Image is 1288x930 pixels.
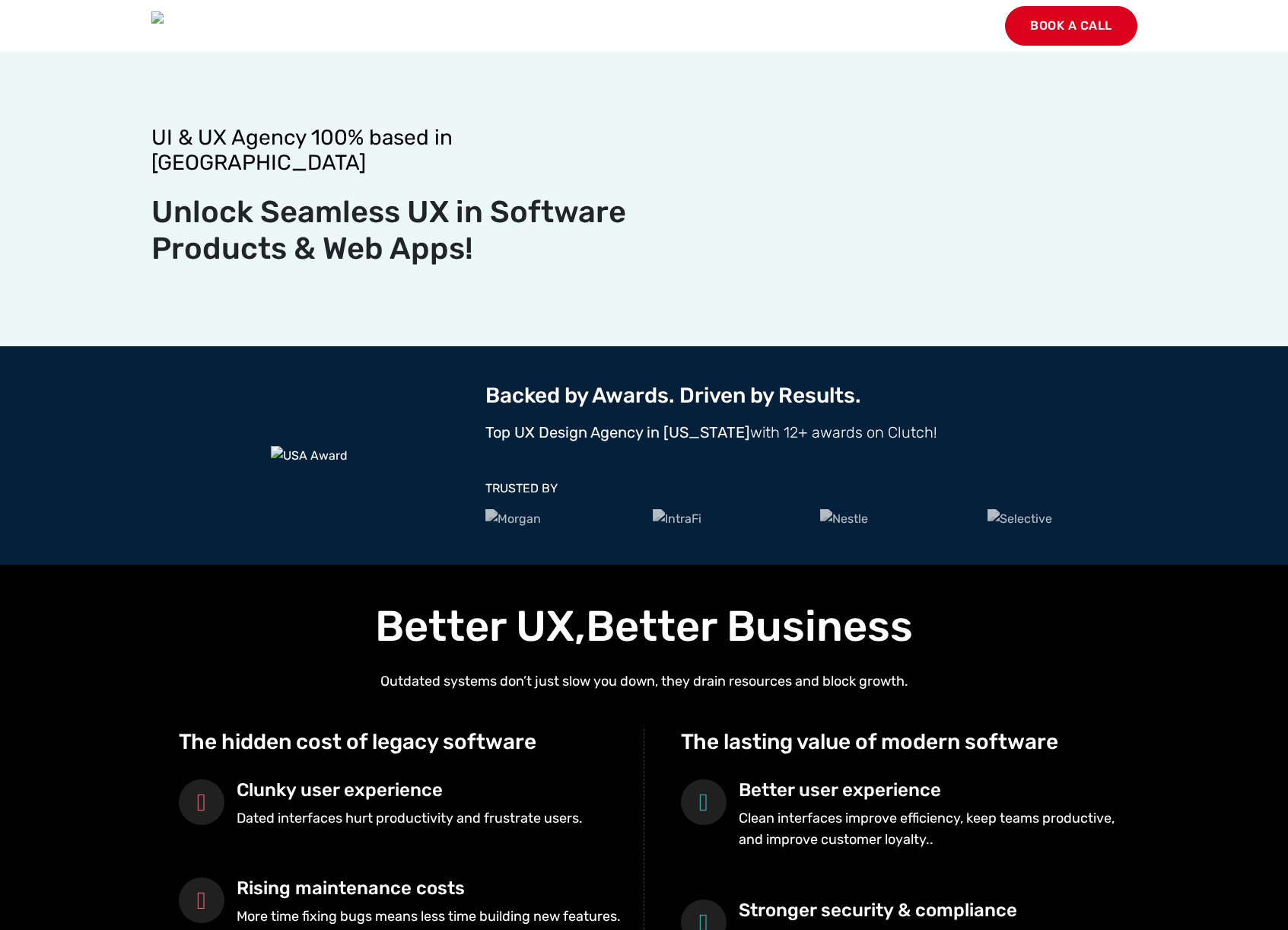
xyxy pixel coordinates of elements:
[586,601,913,651] span: Better Business
[485,383,1137,409] h2: Backed by Awards. Driven by Results.
[485,481,1137,495] h3: TRUSTED BY
[485,420,1137,444] p: with 12+ awards on Clutch!
[485,509,541,529] img: Morgan
[653,509,701,529] img: IntraFi
[739,900,1137,922] h4: Stronger security & compliance
[739,807,1137,852] p: Clean interfaces improve efficiency, keep teams productive, and improve customer loyalty..
[681,729,1137,755] h3: The lasting value of modern software
[151,670,1137,693] p: Outdated systems don’t just slow you down, they drain resources and block growth.
[237,877,621,900] h4: Rising maintenance costs
[654,142,1137,256] iframe: Form 0
[1005,6,1137,46] a: Book a Call
[237,906,621,928] p: More time fixing bugs means less time building new features.
[987,509,1052,529] img: Selective
[151,601,1137,652] h2: Better UX,
[179,729,634,755] h3: The hidden cost of legacy software
[237,779,583,801] h4: Clunky user experience
[485,423,750,441] strong: Top UX Design Agency in [US_STATE]
[151,194,635,267] h2: Unlock Seamless UX in Software Products & Web Apps!
[271,446,348,466] img: USA Award
[820,509,868,529] img: Nestle
[151,11,240,40] img: UX Team
[151,125,635,176] h1: UI & UX Agency 100% based in [GEOGRAPHIC_DATA]
[739,779,1137,801] h4: Better user experience
[237,807,583,830] p: Dated interfaces hurt productivity and frustrate users.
